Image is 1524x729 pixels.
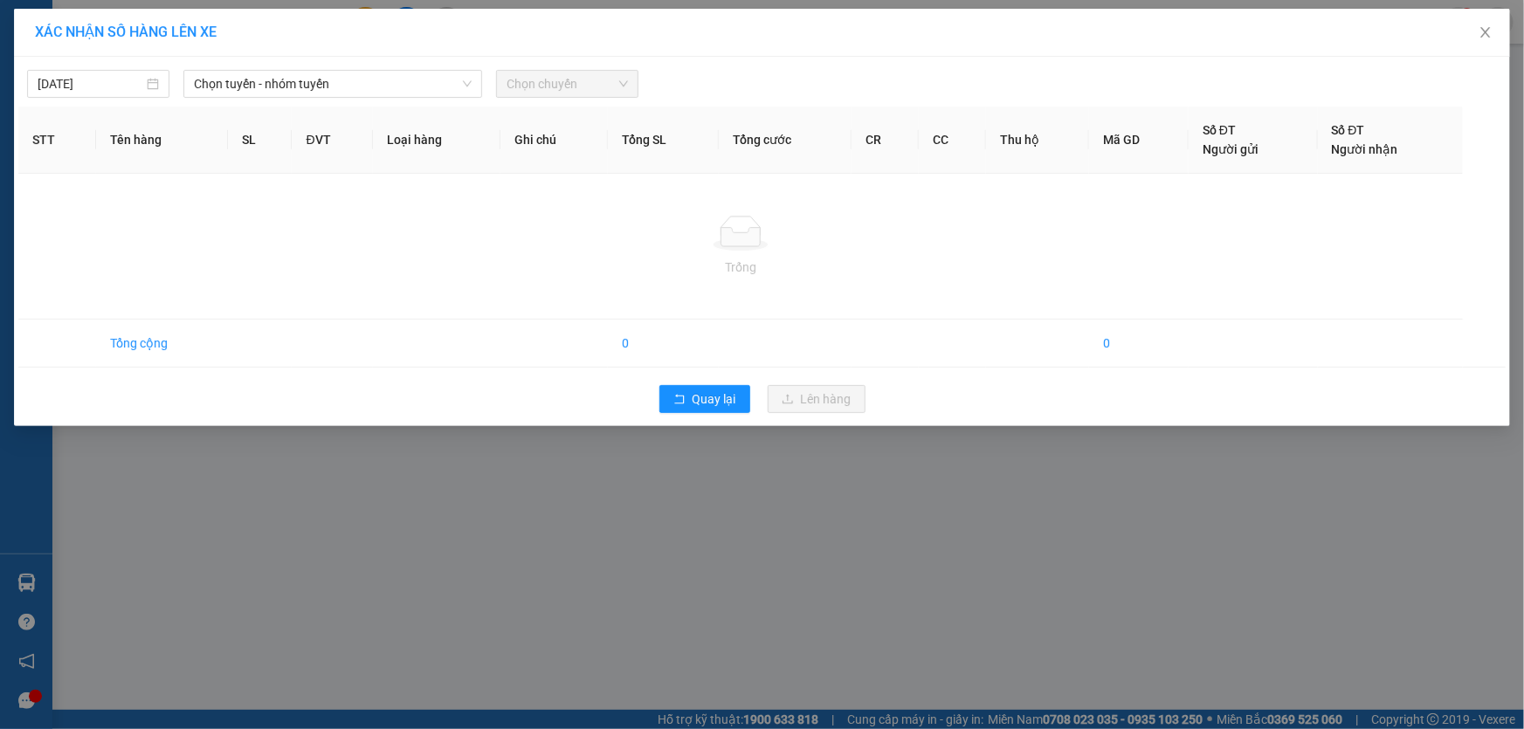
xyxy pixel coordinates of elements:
[986,107,1089,174] th: Thu hộ
[38,74,143,93] input: 15/10/2025
[693,389,736,409] span: Quay lại
[1332,142,1398,156] span: Người nhận
[659,385,750,413] button: rollbackQuay lại
[1203,123,1236,137] span: Số ĐT
[1461,9,1510,58] button: Close
[608,107,720,174] th: Tổng SL
[719,107,852,174] th: Tổng cước
[507,71,628,97] span: Chọn chuyến
[32,258,1449,277] div: Trống
[1089,107,1189,174] th: Mã GD
[673,393,686,407] span: rollback
[768,385,865,413] button: uploadLên hàng
[500,107,608,174] th: Ghi chú
[35,24,217,40] span: XÁC NHẬN SỐ HÀNG LÊN XE
[228,107,293,174] th: SL
[1479,25,1493,39] span: close
[18,107,96,174] th: STT
[1203,142,1259,156] span: Người gửi
[1089,320,1189,368] td: 0
[1332,123,1365,137] span: Số ĐT
[608,320,720,368] td: 0
[462,79,472,89] span: down
[373,107,500,174] th: Loại hàng
[96,107,228,174] th: Tên hàng
[852,107,919,174] th: CR
[96,320,228,368] td: Tổng cộng
[292,107,372,174] th: ĐVT
[919,107,986,174] th: CC
[194,71,472,97] span: Chọn tuyến - nhóm tuyến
